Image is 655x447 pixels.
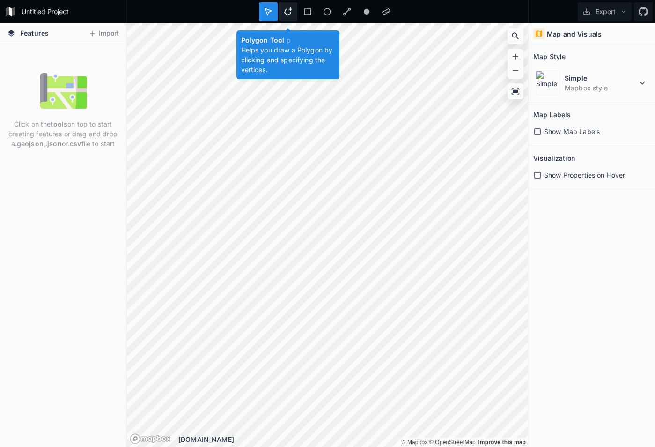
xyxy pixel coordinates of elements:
[533,151,575,165] h2: Visualization
[51,120,67,128] strong: tools
[178,434,528,444] div: [DOMAIN_NAME]
[478,439,526,446] a: Map feedback
[130,433,171,444] a: Mapbox logo
[536,71,560,95] img: Simple
[20,28,49,38] span: Features
[544,127,600,136] span: Show Map Labels
[7,119,119,149] p: Click on the on top to start creating features or drag and drop a , or file to start
[241,35,335,45] h4: Polygon Tool
[40,67,87,114] img: empty
[241,45,335,74] p: Helps you draw a Polygon by clicking and specifying the vertices.
[45,140,62,148] strong: .json
[68,140,81,148] strong: .csv
[287,36,291,44] span: p
[533,107,571,122] h2: Map Labels
[429,439,476,446] a: OpenStreetMap
[547,29,602,39] h4: Map and Visuals
[401,439,427,446] a: Mapbox
[15,140,44,148] strong: .geojson
[565,73,637,83] dt: Simple
[83,26,124,41] button: Import
[544,170,625,180] span: Show Properties on Hover
[578,2,632,21] button: Export
[533,49,566,64] h2: Map Style
[565,83,637,93] dd: Mapbox style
